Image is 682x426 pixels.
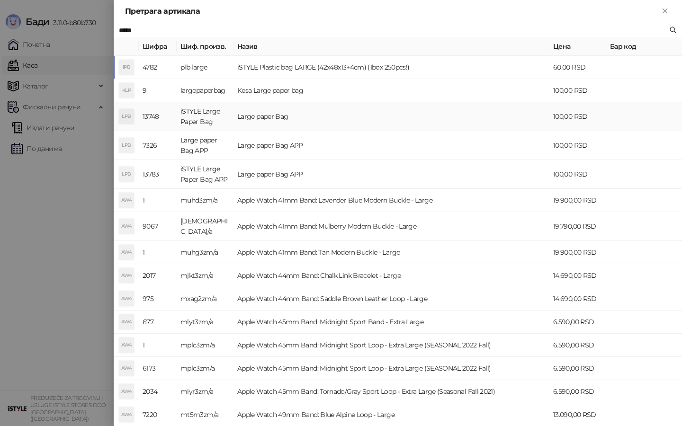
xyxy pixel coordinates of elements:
[119,109,134,124] div: LPB
[606,37,682,56] th: Бар код
[549,56,606,79] td: 60,00 RSD
[139,189,177,212] td: 1
[233,241,549,264] td: Apple Watch 41mm Band: Tan Modern Buckle - Large
[549,102,606,131] td: 100,00 RSD
[119,361,134,376] div: AW4
[119,337,134,353] div: AW4
[177,264,233,287] td: mjkt3zm/a
[139,264,177,287] td: 2017
[233,264,549,287] td: Apple Watch 44mm Band: Chalk Link Bracelet - Large
[549,131,606,160] td: 100,00 RSD
[549,311,606,334] td: 6.590,00 RSD
[119,407,134,422] div: AW4
[549,264,606,287] td: 14.690,00 RSD
[139,56,177,79] td: 4782
[549,357,606,380] td: 6.590,00 RSD
[233,56,549,79] td: iSTYLE Plastic bag LARGE (42x48x13+4cm) (1box 250pcs!)
[177,287,233,311] td: mxag2zm/a
[177,380,233,403] td: mlyr3zm/a
[233,287,549,311] td: Apple Watch 44mm Band: Saddle Brown Leather Loop - Large
[119,268,134,283] div: AW4
[139,79,177,102] td: 9
[233,380,549,403] td: Apple Watch 45mm Band: Tornado/Gray Sport Loop - Extra Large (Seasonal Fall 2021)
[177,212,233,241] td: [DEMOGRAPHIC_DATA]/a
[119,83,134,98] div: KLP
[549,380,606,403] td: 6.590,00 RSD
[119,193,134,208] div: AW4
[125,6,659,17] div: Претрага артикала
[177,79,233,102] td: largepaperbag
[119,384,134,399] div: AW4
[233,212,549,241] td: Apple Watch 41mm Band: Mulberry Modern Buckle - Large
[177,37,233,56] th: Шиф. произв.
[233,334,549,357] td: Apple Watch 45mm Band: Midnight Sport Loop - Extra Large (SEASONAL 2022 Fall)
[177,311,233,334] td: mlyt3zm/a
[233,311,549,334] td: Apple Watch 45mm Band: Midnight Sport Band - Extra Large
[139,131,177,160] td: 7326
[119,314,134,329] div: AW4
[233,102,549,131] td: Large paper Bag
[233,131,549,160] td: Large paper Bag APP
[233,189,549,212] td: Apple Watch 41mm Band: Lavender Blue Modern Buckle - Large
[549,160,606,189] td: 100,00 RSD
[177,160,233,189] td: iSTYLE Large Paper Bag APP
[139,37,177,56] th: Шифра
[233,357,549,380] td: Apple Watch 45mm Band: Midnight Sport Loop - Extra Large (SEASONAL 2022 Fall)
[119,245,134,260] div: AW4
[139,357,177,380] td: 6173
[177,189,233,212] td: muhd3zm/a
[139,160,177,189] td: 13783
[177,334,233,357] td: mplc3zm/a
[177,102,233,131] td: iSTYLE Large Paper Bag
[549,189,606,212] td: 19.900,00 RSD
[119,291,134,306] div: AW4
[549,37,606,56] th: Цена
[233,160,549,189] td: Large paper Bag APP
[139,334,177,357] td: 1
[233,37,549,56] th: Назив
[119,138,134,153] div: LPB
[139,241,177,264] td: 1
[177,241,233,264] td: muhg3zm/a
[549,287,606,311] td: 14.690,00 RSD
[139,380,177,403] td: 2034
[119,167,134,182] div: LPB
[549,241,606,264] td: 19.900,00 RSD
[177,357,233,380] td: mplc3zm/a
[549,79,606,102] td: 100,00 RSD
[139,212,177,241] td: 9067
[139,311,177,334] td: 677
[119,60,134,75] div: IPB
[119,219,134,234] div: AW4
[233,79,549,102] td: Kesa Large paper bag
[549,334,606,357] td: 6.590,00 RSD
[659,6,671,17] button: Close
[549,212,606,241] td: 19.790,00 RSD
[177,56,233,79] td: plb large
[139,102,177,131] td: 13748
[139,287,177,311] td: 975
[177,131,233,160] td: Large paper Bag APP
